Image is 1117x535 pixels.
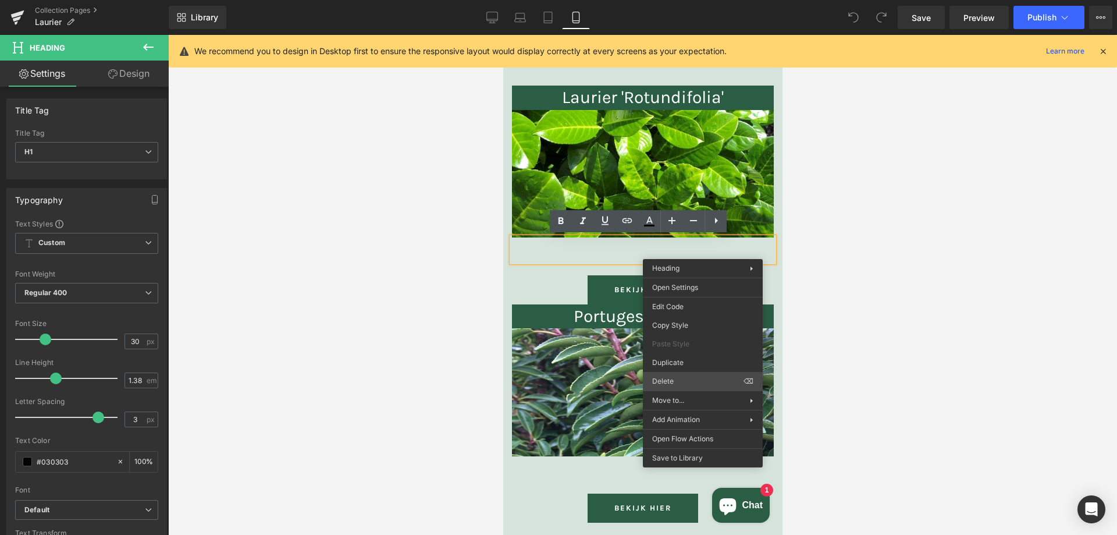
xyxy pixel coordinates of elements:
[1041,44,1089,58] a: Learn more
[478,6,506,29] a: Desktop
[15,437,158,445] div: Text Color
[912,12,931,24] span: Save
[191,12,218,23] span: Library
[652,357,753,368] span: Duplicate
[15,219,158,228] div: Text Styles
[870,6,893,29] button: Redo
[35,17,62,27] span: Laurier
[24,505,49,515] i: Default
[15,398,158,406] div: Letter Spacing
[652,453,753,463] span: Save to Library
[652,302,753,312] span: Edit Code
[534,6,562,29] a: Tablet
[1089,6,1112,29] button: More
[35,6,169,15] a: Collection Pages
[84,240,194,270] a: Bekijk hier
[1077,495,1105,523] div: Open Intercom Messenger
[37,455,111,468] input: Color
[15,320,158,328] div: Font Size
[194,45,727,58] p: We recommend you to design in Desktop first to ensure the responsive layout would display correct...
[652,376,744,387] span: Delete
[24,147,33,156] b: H1
[9,270,271,293] h2: Portugese Laurier
[744,376,753,387] span: ⌫
[506,6,534,29] a: Laptop
[147,377,156,384] span: em
[15,486,158,494] div: Font
[147,416,156,423] span: px
[38,238,65,248] b: Custom
[1027,13,1056,22] span: Publish
[15,129,158,137] div: Title Tag
[963,12,995,24] span: Preview
[1013,6,1084,29] button: Publish
[652,320,753,331] span: Copy Style
[147,338,156,345] span: px
[24,288,67,297] b: Regular 400
[15,99,49,115] div: Title Tag
[9,51,271,75] h2: Laurier 'Rotundifolia'
[652,414,750,425] span: Add Animation
[130,452,158,472] div: %
[562,6,590,29] a: Mobile
[652,395,750,406] span: Move to...
[15,270,158,278] div: Font Weight
[169,6,226,29] a: New Library
[87,61,171,87] a: Design
[949,6,1009,29] a: Preview
[205,453,270,491] inbox-online-store-chat: Webshop-chat van Shopify
[111,250,168,260] span: Bekijk hier
[30,43,65,52] span: Heading
[652,264,680,272] span: Heading
[842,6,865,29] button: Undo
[652,434,753,444] span: Open Flow Actions
[652,339,753,349] span: Paste Style
[111,468,168,479] span: Bekijk hier
[15,189,63,205] div: Typography
[652,282,753,293] span: Open Settings
[15,359,158,367] div: Line Height
[84,459,194,488] a: Bekijk hier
